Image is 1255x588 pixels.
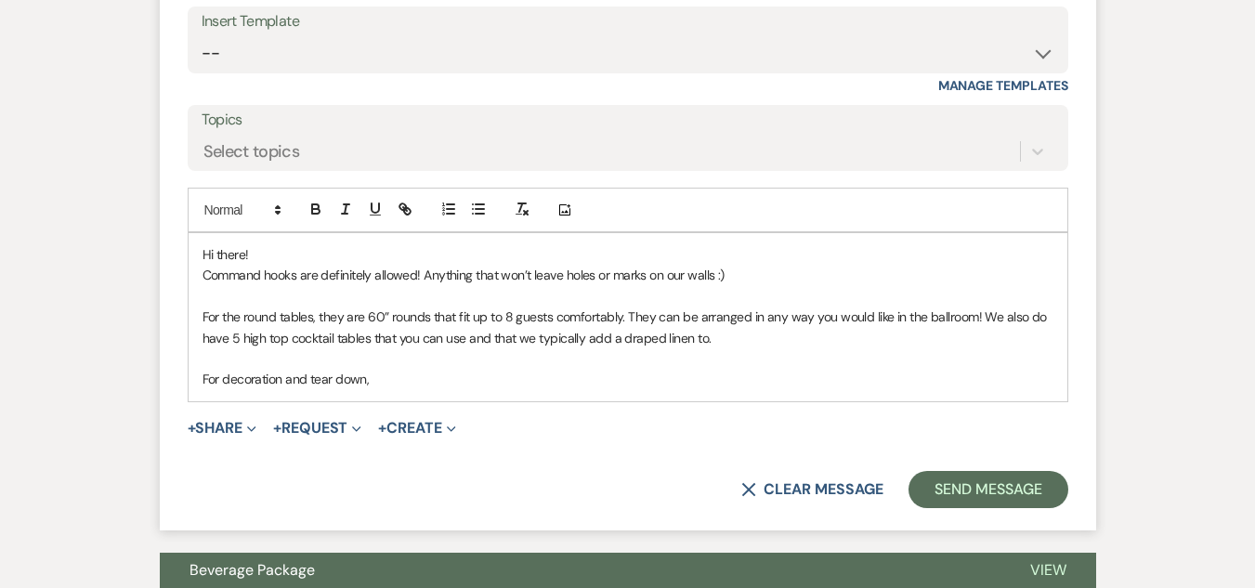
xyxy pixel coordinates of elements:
button: View [1000,553,1096,588]
span: View [1030,560,1066,580]
p: Hi there! [203,244,1053,265]
button: Request [273,421,361,436]
span: + [378,421,386,436]
p: Command hooks are definitely allowed! Anything that won’t leave holes or marks on our walls :) [203,265,1053,285]
button: Clear message [741,482,882,497]
button: Send Message [909,471,1067,508]
button: Beverage Package [160,553,1000,588]
p: For decoration and tear down, [203,369,1053,389]
label: Topics [202,107,1054,134]
div: Select topics [203,139,300,164]
button: Share [188,421,257,436]
div: Insert Template [202,8,1054,35]
a: Manage Templates [938,77,1068,94]
span: + [188,421,196,436]
p: For the round tables, they are 60” rounds that fit up to 8 guests comfortably. They can be arrang... [203,307,1053,348]
span: + [273,421,281,436]
button: Create [378,421,455,436]
span: Beverage Package [190,560,315,580]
